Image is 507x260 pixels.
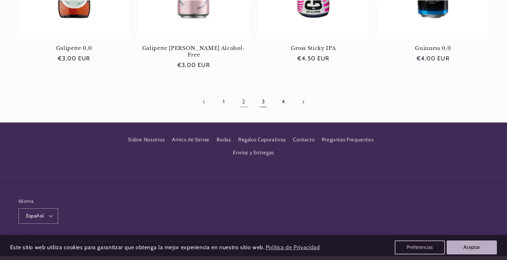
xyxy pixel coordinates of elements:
[295,94,311,110] a: Página siguiente
[10,244,265,251] span: Este sitio web utiliza cookies para garantizar que obtenga la mejor experiencia en nuestro sitio ...
[322,134,374,146] a: Preguntas Frequentes
[293,134,315,146] a: Contacto
[128,135,165,146] a: Sobre Nosotros
[196,94,212,110] a: Pagina anterior
[258,45,369,51] a: Gross Sticky IPA
[216,94,232,110] a: Página 1
[395,240,445,254] button: Preferencias
[238,134,286,146] a: Regalos Coporativos
[18,198,59,205] h2: Idioma
[377,45,489,51] a: Guinness 0,0
[264,242,321,254] a: Política de Privacidad (opens in a new tab)
[138,45,249,58] a: Galipette [PERSON_NAME] Alcohol-Free
[275,94,291,110] a: Página 4
[26,212,44,219] span: Español
[172,134,210,146] a: Amics de Sense
[217,134,231,146] a: Bodas
[18,94,489,110] nav: Paginación
[255,94,271,110] a: Página 3
[236,94,252,110] a: Página 2
[18,208,59,224] button: Español
[233,146,274,159] a: Envíos y Entregas
[447,240,497,254] button: Aceptar
[18,45,130,51] a: Galipette 0,0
